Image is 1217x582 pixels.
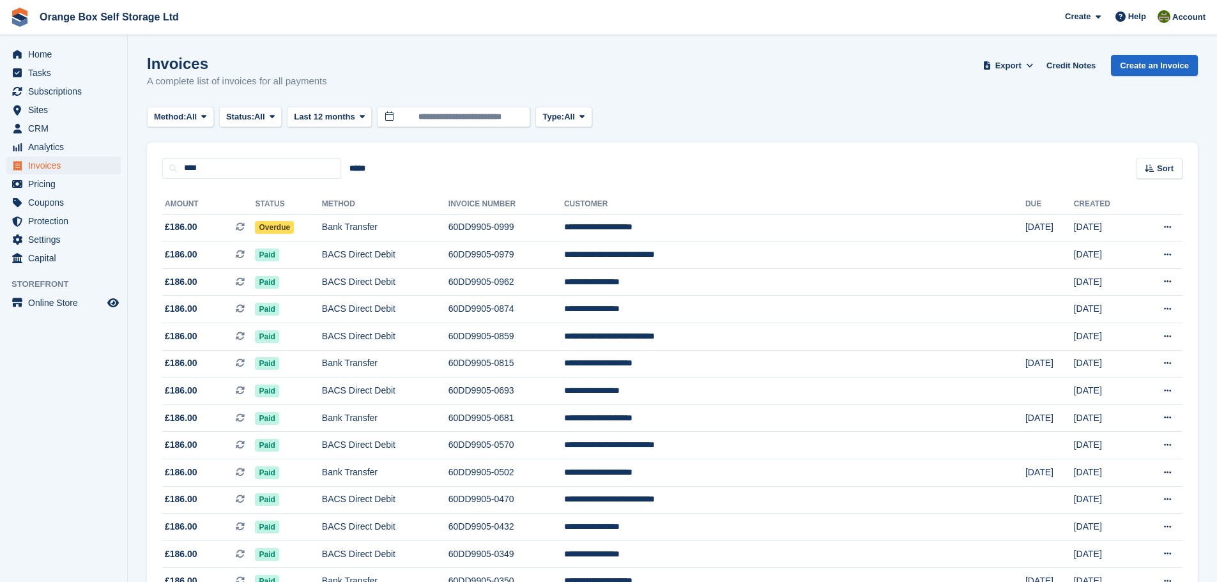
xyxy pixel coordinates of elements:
[1111,55,1198,76] a: Create an Invoice
[322,323,448,351] td: BACS Direct Debit
[165,493,197,506] span: £186.00
[448,323,564,351] td: 60DD9905-0859
[1025,350,1074,378] td: [DATE]
[1074,323,1137,351] td: [DATE]
[28,64,105,82] span: Tasks
[255,330,279,343] span: Paid
[255,303,279,316] span: Paid
[1074,514,1137,541] td: [DATE]
[255,466,279,479] span: Paid
[11,278,127,291] span: Storefront
[6,138,121,156] a: menu
[1074,486,1137,514] td: [DATE]
[147,107,214,128] button: Method: All
[448,486,564,514] td: 60DD9905-0470
[28,231,105,249] span: Settings
[28,249,105,267] span: Capital
[105,295,121,310] a: Preview store
[1074,296,1137,323] td: [DATE]
[165,384,197,397] span: £186.00
[28,119,105,137] span: CRM
[6,175,121,193] a: menu
[34,6,184,27] a: Orange Box Self Storage Ltd
[322,268,448,296] td: BACS Direct Debit
[10,8,29,27] img: stora-icon-8386f47178a22dfd0bd8f6a31ec36ba5ce8667c1dd55bd0f319d3a0aa187defe.svg
[147,74,327,89] p: A complete list of invoices for all payments
[294,111,355,123] span: Last 12 months
[165,411,197,425] span: £186.00
[287,107,372,128] button: Last 12 months
[1025,194,1074,215] th: Due
[28,175,105,193] span: Pricing
[980,55,1036,76] button: Export
[255,548,279,561] span: Paid
[1025,404,1074,432] td: [DATE]
[255,249,279,261] span: Paid
[6,82,121,100] a: menu
[28,101,105,119] span: Sites
[6,249,121,267] a: menu
[219,107,282,128] button: Status: All
[28,212,105,230] span: Protection
[448,214,564,241] td: 60DD9905-0999
[187,111,197,123] span: All
[1025,214,1074,241] td: [DATE]
[448,514,564,541] td: 60DD9905-0432
[1158,10,1170,23] img: Pippa White
[322,432,448,459] td: BACS Direct Debit
[448,404,564,432] td: 60DD9905-0681
[165,438,197,452] span: £186.00
[162,194,255,215] th: Amount
[147,55,327,72] h1: Invoices
[995,59,1022,72] span: Export
[165,356,197,370] span: £186.00
[1128,10,1146,23] span: Help
[255,276,279,289] span: Paid
[322,241,448,269] td: BACS Direct Debit
[28,194,105,211] span: Coupons
[1172,11,1206,24] span: Account
[165,520,197,533] span: £186.00
[255,439,279,452] span: Paid
[1074,214,1137,241] td: [DATE]
[1157,162,1174,175] span: Sort
[28,82,105,100] span: Subscriptions
[1065,10,1091,23] span: Create
[1025,459,1074,487] td: [DATE]
[1074,350,1137,378] td: [DATE]
[6,101,121,119] a: menu
[322,194,448,215] th: Method
[564,111,575,123] span: All
[1074,404,1137,432] td: [DATE]
[448,378,564,405] td: 60DD9905-0693
[322,404,448,432] td: Bank Transfer
[535,107,592,128] button: Type: All
[255,412,279,425] span: Paid
[28,138,105,156] span: Analytics
[448,194,564,215] th: Invoice Number
[448,432,564,459] td: 60DD9905-0570
[322,540,448,568] td: BACS Direct Debit
[448,540,564,568] td: 60DD9905-0349
[322,486,448,514] td: BACS Direct Debit
[322,214,448,241] td: Bank Transfer
[322,296,448,323] td: BACS Direct Debit
[255,521,279,533] span: Paid
[448,268,564,296] td: 60DD9905-0962
[1074,540,1137,568] td: [DATE]
[448,350,564,378] td: 60DD9905-0815
[255,357,279,370] span: Paid
[165,548,197,561] span: £186.00
[6,212,121,230] a: menu
[165,248,197,261] span: £186.00
[6,119,121,137] a: menu
[255,221,294,234] span: Overdue
[1074,432,1137,459] td: [DATE]
[1074,459,1137,487] td: [DATE]
[165,302,197,316] span: £186.00
[1041,55,1101,76] a: Credit Notes
[6,45,121,63] a: menu
[28,294,105,312] span: Online Store
[6,194,121,211] a: menu
[6,294,121,312] a: menu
